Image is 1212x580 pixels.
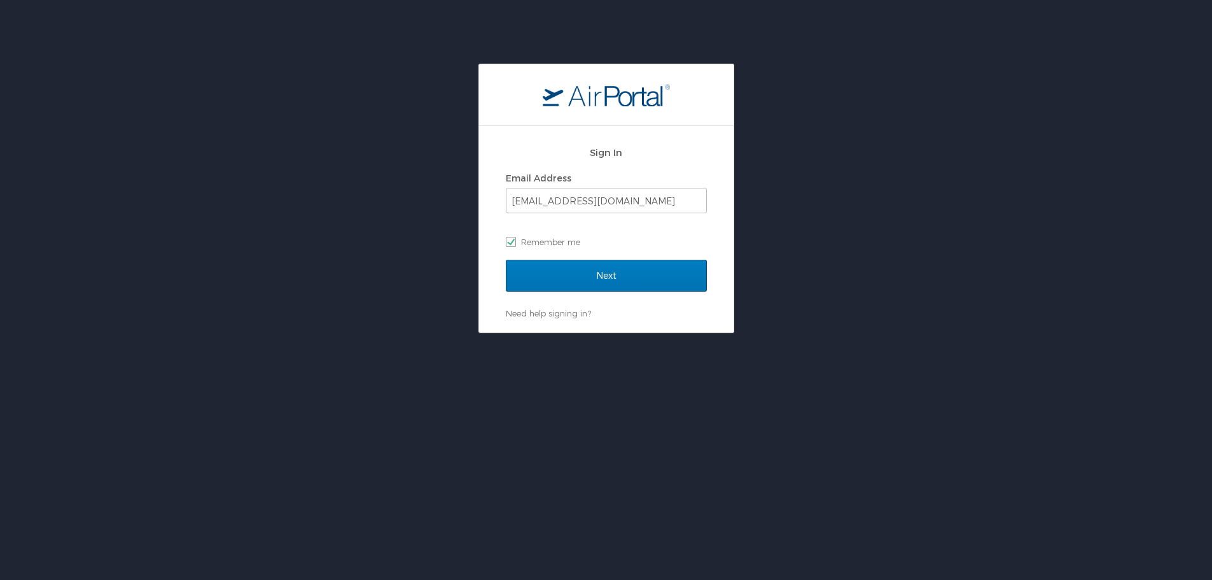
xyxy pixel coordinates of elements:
label: Email Address [506,173,571,183]
label: Remember me [506,232,707,251]
a: Need help signing in? [506,308,591,318]
input: Next [506,260,707,292]
h2: Sign In [506,145,707,160]
img: logo [543,83,670,106]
